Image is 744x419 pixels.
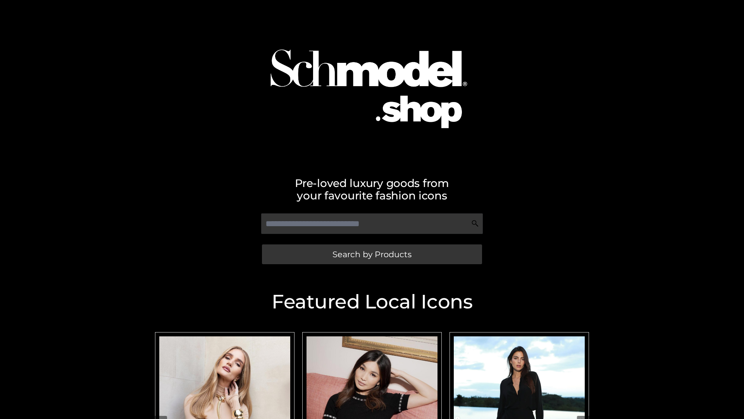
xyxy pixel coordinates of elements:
h2: Featured Local Icons​ [151,292,593,312]
img: Search Icon [471,220,479,227]
h2: Pre-loved luxury goods from your favourite fashion icons [151,177,593,202]
a: Search by Products [262,244,482,264]
span: Search by Products [332,250,412,258]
